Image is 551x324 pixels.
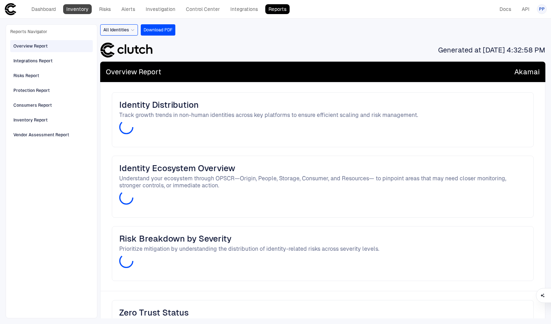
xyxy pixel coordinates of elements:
div: Risks Report [13,73,39,79]
a: Docs [496,4,514,14]
span: PP [539,6,545,12]
a: Dashboard [28,4,59,14]
div: Overview Report [13,43,48,49]
div: Vendor Assessment Report [13,132,69,138]
a: Integrations [227,4,261,14]
div: Inventory Report [13,117,48,123]
div: Consumers Report [13,102,52,108]
div: Integrations Report [13,58,53,64]
span: Track growth trends in non-human identities across key platforms to ensure efficient scaling and ... [119,112,526,119]
a: Reports [265,4,290,14]
span: Risk Breakdown by Severity [119,233,526,244]
span: Generated at [DATE] 4:32:58 PM [438,45,545,55]
span: Identity Ecosystem Overview [119,163,526,174]
span: Identity Distribution [119,100,526,110]
a: Risks [96,4,114,14]
span: Understand your ecosystem through OPSCR—Origin, People, Storage, Consumer, and Resources— to pinp... [119,175,526,189]
a: Alerts [118,4,138,14]
span: Prioritize mitigation by understanding the distribution of identity-related risks across severity... [119,245,526,253]
span: All Identities [103,27,129,33]
div: Protection Report [13,87,50,94]
a: API [519,4,533,14]
span: Zero Trust Status [119,307,526,318]
span: Akamai [514,67,540,76]
span: Reports Navigator [10,29,47,35]
a: Inventory [63,4,92,14]
button: Download PDF [141,24,175,36]
a: Investigation [143,4,178,14]
button: PP [537,4,547,14]
span: Overview Report [106,67,161,76]
a: Control Center [183,4,223,14]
